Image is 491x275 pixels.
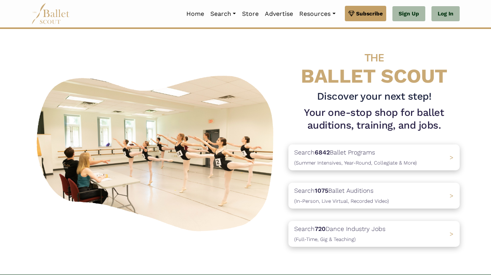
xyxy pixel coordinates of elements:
[288,44,460,87] h4: BALLET SCOUT
[294,236,356,242] span: (Full-Time, Gig & Teaching)
[296,6,338,22] a: Resources
[294,198,389,204] span: (In-Person, Live Virtual, Recorded Video)
[294,186,389,205] p: Search Ballet Auditions
[288,106,460,132] h1: Your one-stop shop for ballet auditions, training, and jobs.
[294,224,385,244] p: Search Dance Industry Jobs
[392,6,425,22] a: Sign Up
[288,90,460,103] h3: Discover your next step!
[262,6,296,22] a: Advertise
[294,160,417,166] span: (Summer Intensives, Year-Round, Collegiate & More)
[345,6,386,21] a: Subscribe
[288,183,460,209] a: Search1075Ballet Auditions(In-Person, Live Virtual, Recorded Video) >
[315,225,326,233] b: 720
[239,6,262,22] a: Store
[450,192,453,199] span: >
[431,6,460,22] a: Log In
[450,154,453,161] span: >
[315,149,330,156] b: 6842
[450,230,453,238] span: >
[183,6,207,22] a: Home
[288,221,460,247] a: Search720Dance Industry Jobs(Full-Time, Gig & Teaching) >
[207,6,239,22] a: Search
[288,144,460,170] a: Search6842Ballet Programs(Summer Intensives, Year-Round, Collegiate & More)>
[348,9,355,18] img: gem.svg
[315,187,328,194] b: 1075
[365,51,384,64] span: THE
[294,148,417,167] p: Search Ballet Programs
[356,9,383,18] span: Subscribe
[31,68,282,236] img: A group of ballerinas talking to each other in a ballet studio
